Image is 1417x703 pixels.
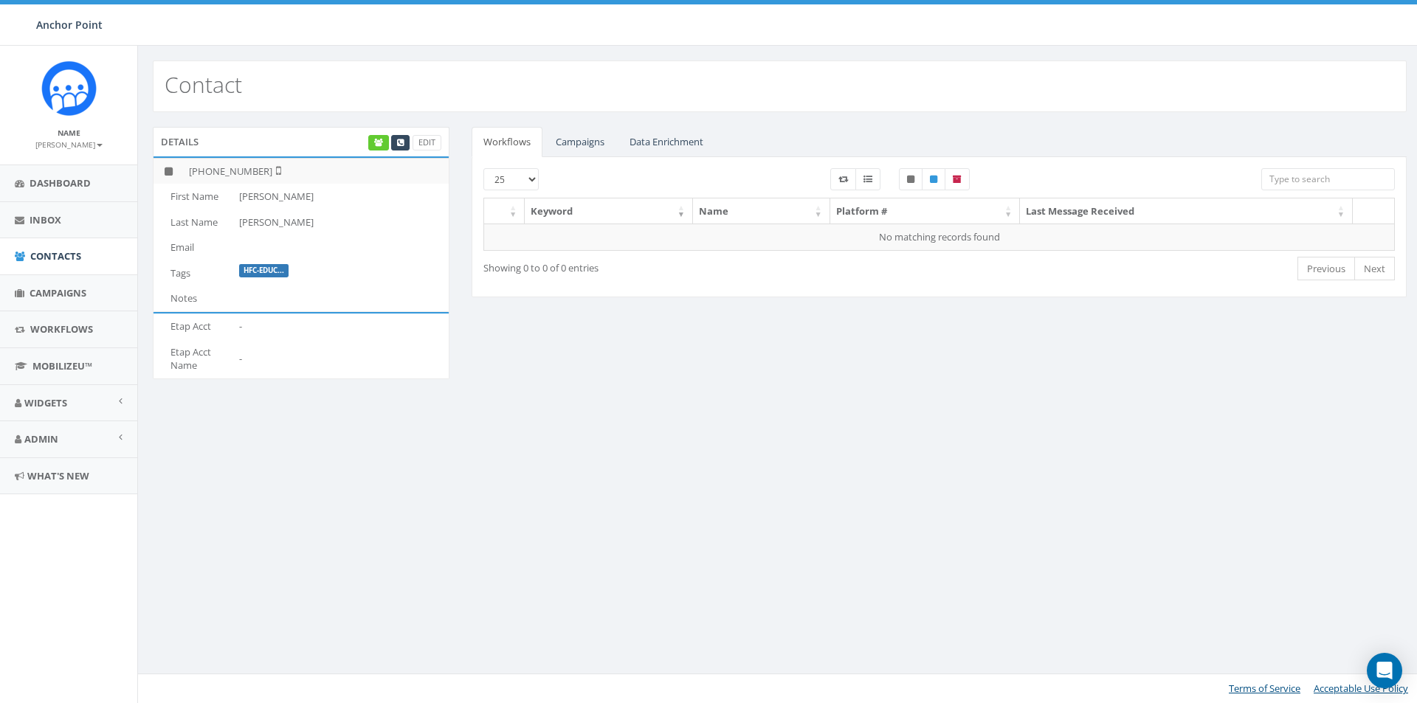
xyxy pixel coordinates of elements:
[233,184,449,209] td: [PERSON_NAME]
[154,209,233,235] td: Last Name
[1020,198,1353,224] th: Last Message Received: activate to sort column ascending
[525,198,693,224] th: Keyword: activate to sort column ascending
[153,127,449,156] div: Details
[36,18,103,32] span: Anchor Point
[41,60,97,116] img: Rally_platform_Icon_1.png
[32,359,92,373] span: MobilizeU™
[483,255,850,275] div: Showing 0 to 0 of 0 entries
[35,139,103,150] small: [PERSON_NAME]
[830,198,1021,224] th: Platform #: activate to sort column ascending
[413,135,441,150] a: Edit
[233,339,449,378] td: -
[154,184,233,209] td: First Name
[239,264,289,277] label: HFC-Education Fridays
[1297,257,1355,281] a: Previous
[1261,168,1395,190] input: Type to search
[58,128,80,138] small: Name
[30,322,93,336] span: Workflows
[165,72,242,97] h2: Contact
[30,213,61,226] span: Inbox
[1229,682,1300,695] a: Terms of Service
[922,168,945,190] label: Published
[24,396,67,409] span: Widgets
[24,432,58,446] span: Admin
[30,249,81,263] span: Contacts
[233,209,449,235] td: [PERSON_NAME]
[1314,682,1408,695] a: Acceptable Use Policy
[945,168,970,190] label: Archived
[154,339,233,378] td: Etap Acct Name
[618,127,715,157] a: Data Enrichment
[233,314,449,339] td: -
[855,168,880,190] label: Menu
[484,198,525,224] th: : activate to sort column ascending
[1354,257,1395,281] a: Next
[183,158,449,184] td: [PHONE_NUMBER]
[899,168,923,190] label: Unpublished
[30,176,91,190] span: Dashboard
[544,127,616,157] a: Campaigns
[830,168,856,190] label: Workflow
[154,314,233,339] td: Etap Acct
[30,286,86,299] span: Campaigns
[1367,653,1402,688] div: Open Intercom Messenger
[472,127,542,157] a: Workflows
[154,260,233,286] td: Tags
[27,469,89,482] span: What's New
[154,235,233,260] td: Email
[484,224,1395,250] td: No matching records found
[693,198,830,224] th: Name: activate to sort column ascending
[391,135,410,150] a: Make a Call
[154,285,233,311] td: Notes
[368,135,389,150] a: Enrich Contact
[35,137,103,150] a: [PERSON_NAME]
[272,165,281,176] i: Not Validated
[165,167,173,176] i: This phone number is unsubscribed and has opted-out of all texts.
